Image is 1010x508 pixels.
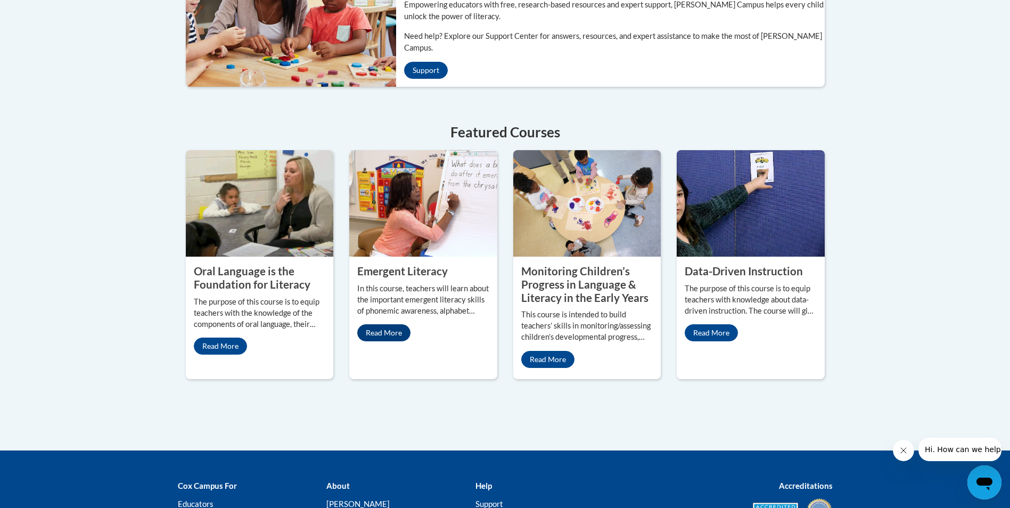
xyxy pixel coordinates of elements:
[685,324,738,341] a: Read More
[918,438,1001,461] iframe: Message from company
[521,351,574,368] a: Read More
[357,283,489,317] p: In this course, teachers will learn about the important emergent literacy skills of phonemic awar...
[685,283,817,317] p: The purpose of this course is to equip teachers with knowledge about data-driven instruction. The...
[893,440,914,461] iframe: Close message
[194,265,310,291] property: Oral Language is the Foundation for Literacy
[513,150,661,257] img: Monitoring Children’s Progress in Language & Literacy in the Early Years
[404,30,825,54] p: Need help? Explore our Support Center for answers, resources, and expert assistance to make the m...
[404,62,448,79] a: Support
[677,150,825,257] img: Data-Driven Instruction
[186,122,825,143] h4: Featured Courses
[357,265,448,277] property: Emergent Literacy
[475,481,492,490] b: Help
[326,481,350,490] b: About
[349,150,497,257] img: Emergent Literacy
[685,265,803,277] property: Data-Driven Instruction
[521,309,653,343] p: This course is intended to build teachers’ skills in monitoring/assessing children’s developmenta...
[178,481,237,490] b: Cox Campus For
[194,338,247,355] a: Read More
[194,297,326,330] p: The purpose of this course is to equip teachers with the knowledge of the components of oral lang...
[6,7,86,16] span: Hi. How can we help?
[521,265,648,304] property: Monitoring Children’s Progress in Language & Literacy in the Early Years
[357,324,410,341] a: Read More
[186,150,334,257] img: Oral Language is the Foundation for Literacy
[967,465,1001,499] iframe: Button to launch messaging window
[779,481,833,490] b: Accreditations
